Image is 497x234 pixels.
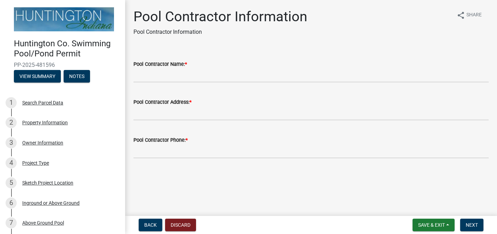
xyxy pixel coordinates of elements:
div: 5 [6,177,17,188]
div: 3 [6,137,17,148]
div: 7 [6,217,17,228]
div: Project Type [22,161,49,165]
h4: Huntington Co. Swimming Pool/Pond Permit [14,39,120,59]
span: PP-2025-481596 [14,62,111,68]
span: Share [466,11,482,19]
p: Pool Contractor Information [133,28,307,36]
div: 2 [6,117,17,128]
h1: Pool Contractor Information [133,8,307,25]
div: Property Information [22,120,68,125]
div: Inground or Above Ground [22,201,80,205]
label: Pool Contractor Address: [133,100,192,105]
div: Sketch Project Location [22,180,73,185]
div: Owner Information [22,140,63,145]
label: Pool Contractor Name: [133,62,187,67]
img: Huntington County, Indiana [14,7,114,31]
button: Next [460,219,483,231]
wm-modal-confirm: Notes [64,74,90,79]
span: Next [466,222,478,228]
span: Back [144,222,157,228]
div: 6 [6,197,17,209]
div: Above Ground Pool [22,220,64,225]
button: Notes [64,70,90,83]
button: Discard [165,219,196,231]
div: 4 [6,157,17,169]
button: View Summary [14,70,61,83]
button: Save & Exit [413,219,455,231]
button: Back [139,219,162,231]
button: shareShare [451,8,487,22]
div: Search Parcel Data [22,100,63,105]
span: Save & Exit [418,222,445,228]
label: Pool Contractor Phone: [133,138,188,143]
i: share [457,11,465,19]
wm-modal-confirm: Summary [14,74,61,79]
div: 1 [6,97,17,108]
